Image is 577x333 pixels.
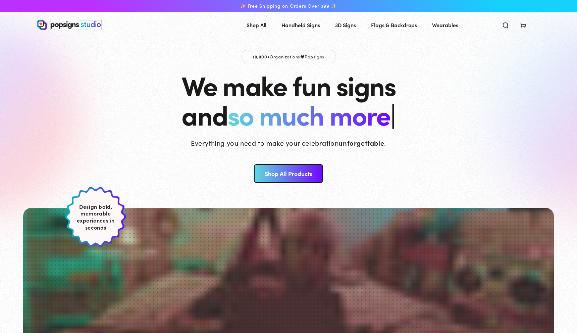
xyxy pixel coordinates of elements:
strong: unforgettable [338,138,384,147]
a: Handheld Signs [276,16,325,34]
a: Shop All Products [254,164,323,183]
a: Shop All [242,16,271,34]
h1: We make fun signs and [181,70,396,129]
a: Wearables [427,16,463,34]
img: Popsigns Studio [37,20,102,30]
span: Shop All [247,20,266,30]
summary: Search our site [497,17,514,32]
span: 10,000+ [253,53,270,59]
a: 3D Signs [330,16,361,34]
span: | [390,95,395,133]
a: Flags & Backdrops [366,16,422,34]
span: Flags & Backdrops [371,20,417,30]
span: Handheld Signs [281,20,320,30]
p: Organizations Popsigns [242,50,335,63]
span: ✨ Free Shipping on Orders Over $99 ✨ [240,3,337,9]
span: so much more [227,95,390,133]
span: 3D Signs [335,20,356,30]
span: Wearables [432,20,458,30]
p: Everything you need to make your celebration . [191,138,386,147]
